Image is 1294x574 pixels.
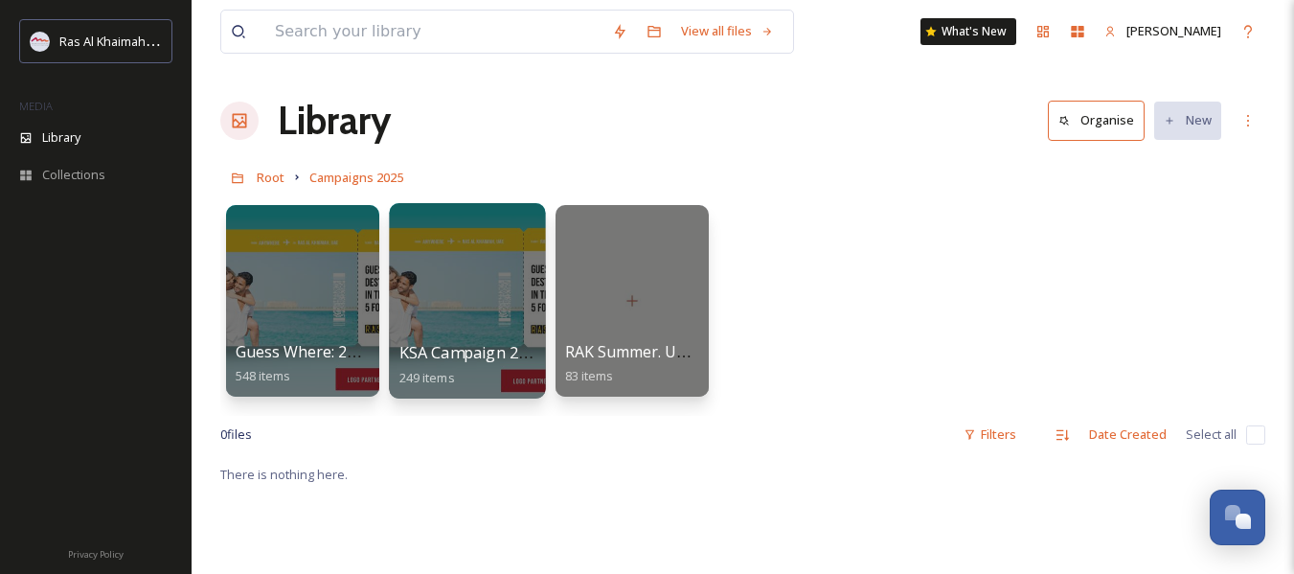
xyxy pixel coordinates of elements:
a: Privacy Policy [68,541,124,564]
button: Open Chat [1210,490,1265,545]
span: 83 items [565,367,613,384]
a: Campaigns 2025 [309,166,403,189]
a: KSA Campaign 2025249 items [399,344,545,386]
input: Search your library [265,11,602,53]
span: Campaigns 2025 [309,169,403,186]
a: Root [257,166,284,189]
span: MEDIA [19,99,53,113]
span: 548 items [236,367,290,384]
a: Library [278,92,391,149]
span: Guess Where: 2025 Summer Campaign [236,341,513,362]
span: Root [257,169,284,186]
div: Filters [954,416,1026,453]
span: 0 file s [220,425,252,444]
span: Collections [42,166,105,184]
a: Guess Where: 2025 Summer Campaign548 items [236,343,513,384]
span: KSA Campaign 2025 [399,342,545,363]
a: What's New [920,18,1016,45]
a: RAK Summer. Unscripted - 2025 Summer Domestic Campaign83 items [565,343,1003,384]
a: View all files [671,12,783,50]
a: Organise [1048,101,1154,140]
span: 249 items [399,368,455,385]
span: There is nothing here. [220,466,348,483]
img: Logo_RAKTDA_RGB-01.png [31,32,50,51]
span: RAK Summer. Unscripted - 2025 Summer Domestic Campaign [565,341,1003,362]
span: Ras Al Khaimah Tourism Development Authority [59,32,330,50]
button: Organise [1048,101,1145,140]
span: [PERSON_NAME] [1126,22,1221,39]
span: Library [42,128,80,147]
a: [PERSON_NAME] [1095,12,1231,50]
div: Date Created [1079,416,1176,453]
span: Select all [1186,425,1237,444]
button: New [1154,102,1221,139]
span: Privacy Policy [68,548,124,561]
